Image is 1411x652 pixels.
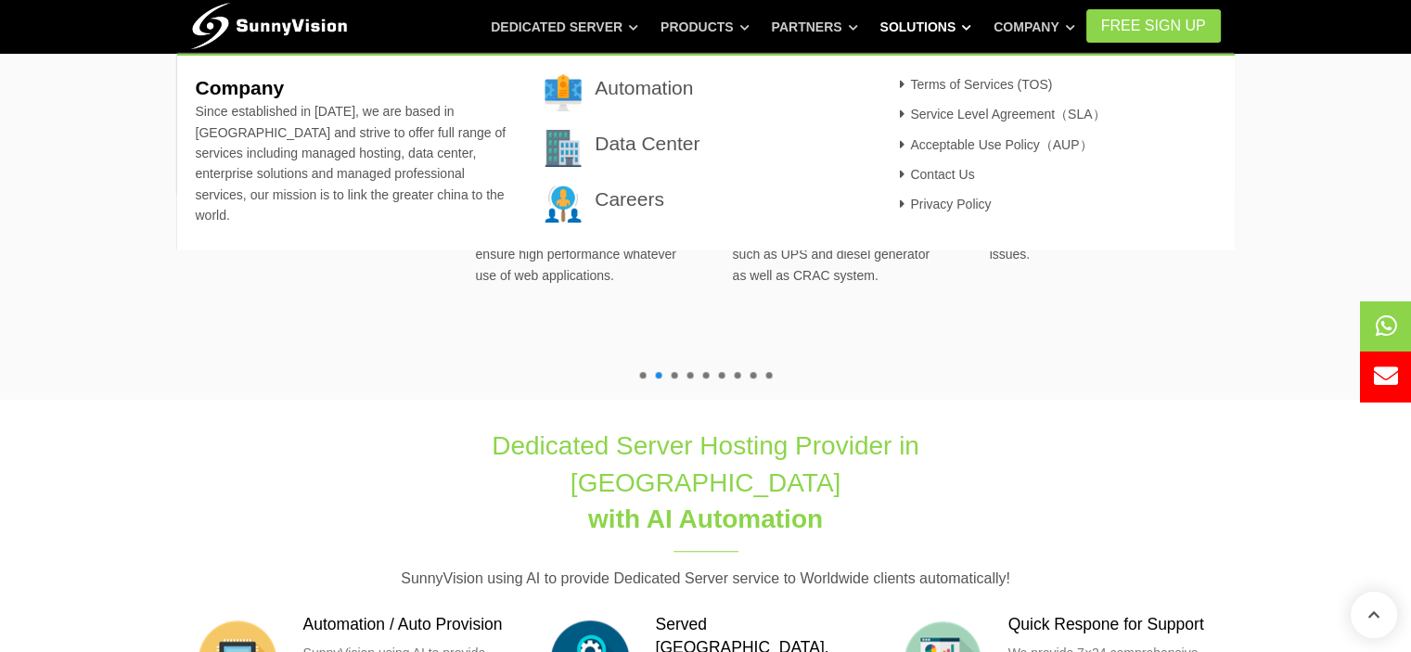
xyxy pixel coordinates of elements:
[1008,613,1221,636] h3: Quick Respone for Support
[595,77,693,98] a: Automation
[994,10,1075,44] a: Company
[491,10,638,44] a: Dedicated Server
[1086,9,1221,43] a: FREE Sign Up
[191,567,1221,591] p: SunnyVision using AI to provide Dedicated Server service to Worldwide clients automatically!
[195,104,506,223] span: Since established in [DATE], we are based in [GEOGRAPHIC_DATA] and strive to offer full range of ...
[545,74,582,111] img: 001-brand.png
[195,77,284,98] b: Company
[545,185,582,223] img: 003-research.png
[879,10,971,44] a: Solutions
[894,197,992,211] a: Privacy Policy
[303,613,516,636] h3: Automation / Auto Provision
[595,133,699,154] a: Data Center
[595,188,664,210] a: Careers
[588,505,823,533] span: with AI Automation
[894,107,1106,121] a: Service Level Agreement（SLA）
[772,10,858,44] a: Partners
[545,130,582,167] img: 002-town.png
[177,54,1235,250] div: Company
[894,167,975,182] a: Contact Us
[894,137,1093,152] a: Acceptable Use Policy（AUP）
[661,10,750,44] a: Products
[894,77,1053,92] a: Terms of Services (TOS)
[397,428,1015,537] h1: Dedicated Server Hosting Provider in [GEOGRAPHIC_DATA]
